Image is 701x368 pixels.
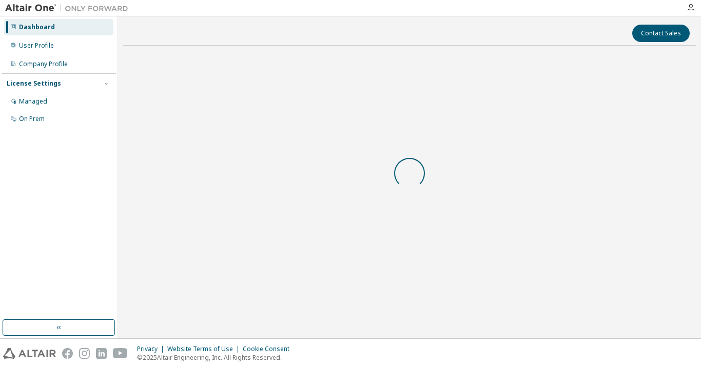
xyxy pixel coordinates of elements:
[62,348,73,359] img: facebook.svg
[167,345,243,353] div: Website Terms of Use
[7,79,61,88] div: License Settings
[19,23,55,31] div: Dashboard
[19,42,54,50] div: User Profile
[243,345,296,353] div: Cookie Consent
[19,60,68,68] div: Company Profile
[632,25,690,42] button: Contact Sales
[19,97,47,106] div: Managed
[113,348,128,359] img: youtube.svg
[137,353,296,362] p: © 2025 Altair Engineering, Inc. All Rights Reserved.
[79,348,90,359] img: instagram.svg
[96,348,107,359] img: linkedin.svg
[3,348,56,359] img: altair_logo.svg
[5,3,133,13] img: Altair One
[19,115,45,123] div: On Prem
[137,345,167,353] div: Privacy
